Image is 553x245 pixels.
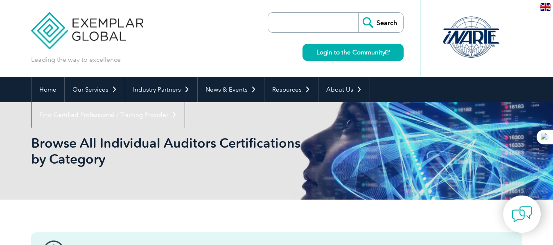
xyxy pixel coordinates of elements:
[125,77,197,102] a: Industry Partners
[385,50,390,54] img: open_square.png
[32,102,185,128] a: Find Certified Professional / Training Provider
[358,13,403,32] input: Search
[540,3,551,11] img: en
[302,44,404,61] a: Login to the Community
[32,77,64,102] a: Home
[512,204,532,225] img: contact-chat.png
[31,135,345,167] h1: Browse All Individual Auditors Certifications by Category
[65,77,125,102] a: Our Services
[318,77,370,102] a: About Us
[264,77,318,102] a: Resources
[198,77,264,102] a: News & Events
[31,55,121,64] p: Leading the way to excellence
